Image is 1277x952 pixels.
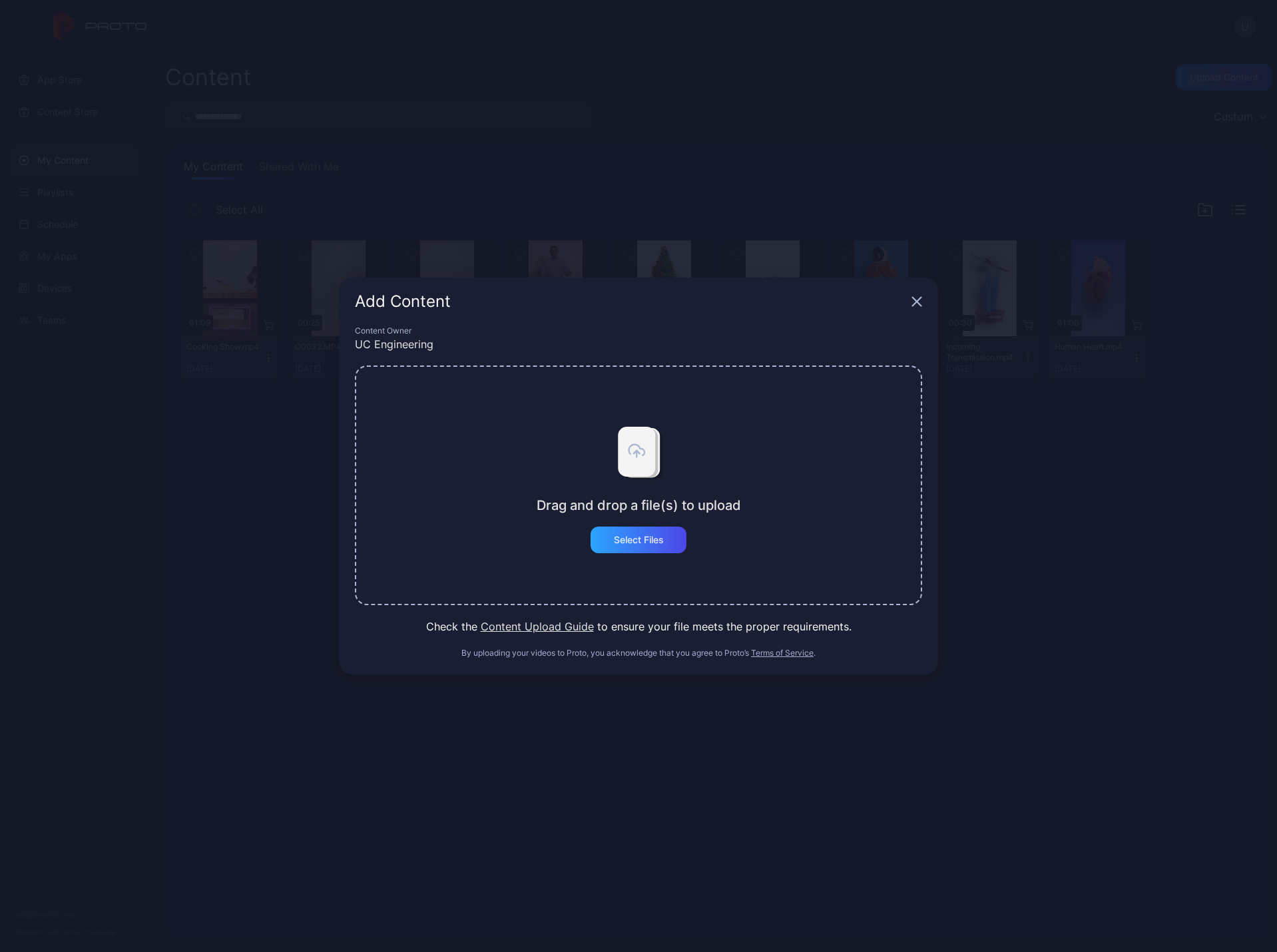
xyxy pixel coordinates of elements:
div: Select Files [614,535,664,545]
div: By uploading your videos to Proto, you acknowledge that you agree to Proto’s . [355,648,922,658]
button: Terms of Service [751,648,814,658]
button: Content Upload Guide [481,618,594,634]
div: Check the to ensure your file meets the proper requirements. [355,618,922,634]
div: Content Owner [355,326,922,336]
button: Select Files [591,527,686,553]
div: UC Engineering [355,336,922,352]
div: Drag and drop a file(s) to upload [537,497,741,513]
div: Add Content [355,294,906,310]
